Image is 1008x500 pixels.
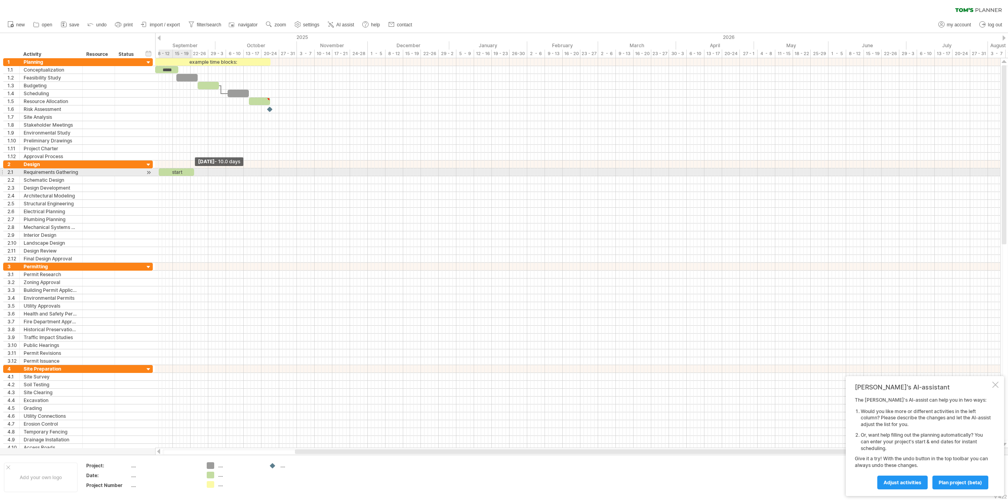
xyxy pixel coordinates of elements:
[7,349,19,357] div: 3.11
[7,428,19,435] div: 4.8
[24,279,78,286] div: Zoning Approval
[24,145,78,152] div: Project Charter
[69,22,79,28] span: save
[545,50,563,58] div: 9 - 13
[7,90,19,97] div: 1.4
[24,66,78,74] div: Conceptualization
[350,50,368,58] div: 24-28
[137,41,215,50] div: September 2025
[24,153,78,160] div: Approval Process
[159,168,194,176] div: start
[24,381,78,388] div: Soil Testing
[131,462,197,469] div: ....
[24,239,78,247] div: Landscape Design
[676,41,754,50] div: April 2026
[86,50,110,58] div: Resource
[7,373,19,380] div: 4.1
[7,231,19,239] div: 2.9
[7,341,19,349] div: 3.10
[7,121,19,129] div: 1.8
[24,58,78,66] div: Planning
[855,397,991,489] div: The [PERSON_NAME]'s AI-assist can help you in two ways: Give it a try! With the undo button in th...
[24,231,78,239] div: Interior Design
[24,436,78,443] div: Drainage Installation
[882,50,899,58] div: 22-26
[197,22,221,28] span: filter/search
[215,159,240,164] span: - 10.0 days
[24,192,78,199] div: Architectural Modeling
[598,41,676,50] div: March 2026
[474,50,492,58] div: 12 - 16
[86,472,130,479] div: Date:
[155,50,173,58] div: 8 - 12
[208,50,226,58] div: 29 - 3
[24,90,78,97] div: Scheduling
[722,50,740,58] div: 20-24
[935,50,952,58] div: 13 - 17
[917,50,935,58] div: 6 - 10
[24,428,78,435] div: Temporary Fencing
[274,22,286,28] span: zoom
[7,98,19,105] div: 1.5
[634,50,651,58] div: 16 - 20
[113,20,135,30] a: print
[24,341,78,349] div: Public Hearings
[7,82,19,89] div: 1.3
[96,22,107,28] span: undo
[403,50,421,58] div: 15 - 19
[492,50,510,58] div: 19 - 23
[939,480,982,485] span: plan project (beta)
[24,310,78,317] div: Health and Safety Permits
[150,22,180,28] span: import / export
[449,41,527,50] div: January 2026
[616,50,634,58] div: 9 - 13
[7,105,19,113] div: 1.6
[758,50,775,58] div: 4 - 8
[510,50,527,58] div: 26-30
[7,412,19,420] div: 4.6
[669,50,687,58] div: 30 - 3
[7,200,19,207] div: 2.5
[7,310,19,317] div: 3.6
[6,20,27,30] a: new
[7,389,19,396] div: 4.3
[24,129,78,137] div: Environmental Study
[24,223,78,231] div: Mechanical Systems Design
[24,302,78,310] div: Utility Approvals
[24,82,78,89] div: Budgeting
[297,41,368,50] div: November 2025
[24,200,78,207] div: Structural Engineering
[155,58,271,66] div: example time blocks:
[439,50,456,58] div: 29 - 2
[24,168,78,176] div: Requirements Gathering
[7,302,19,310] div: 3.5
[7,436,19,443] div: 4.9
[7,279,19,286] div: 3.2
[371,22,380,28] span: help
[7,286,19,294] div: 3.3
[24,113,78,121] div: Site Analysis
[24,334,78,341] div: Traffic Impact Studies
[7,153,19,160] div: 1.12
[563,50,580,58] div: 16 - 20
[7,294,19,302] div: 3.4
[264,20,288,30] a: zoom
[994,494,1007,500] div: v 422
[86,462,130,469] div: Project:
[244,50,261,58] div: 13 - 17
[977,20,1004,30] a: log out
[24,271,78,278] div: Permit Research
[332,50,350,58] div: 17 - 21
[687,50,704,58] div: 6 - 10
[7,223,19,231] div: 2.8
[861,408,991,428] li: Would you like more or different activities in the left column? Please describe the changes and l...
[861,432,991,452] li: Or, want help filling out the planning automatically? You can enter your project's start & end da...
[24,208,78,215] div: Electrical Planning
[24,294,78,302] div: Environmental Permits
[218,481,261,488] div: ....
[988,22,1002,28] span: log out
[23,50,78,58] div: Activity
[7,58,19,66] div: 1
[7,129,19,137] div: 1.9
[293,20,322,30] a: settings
